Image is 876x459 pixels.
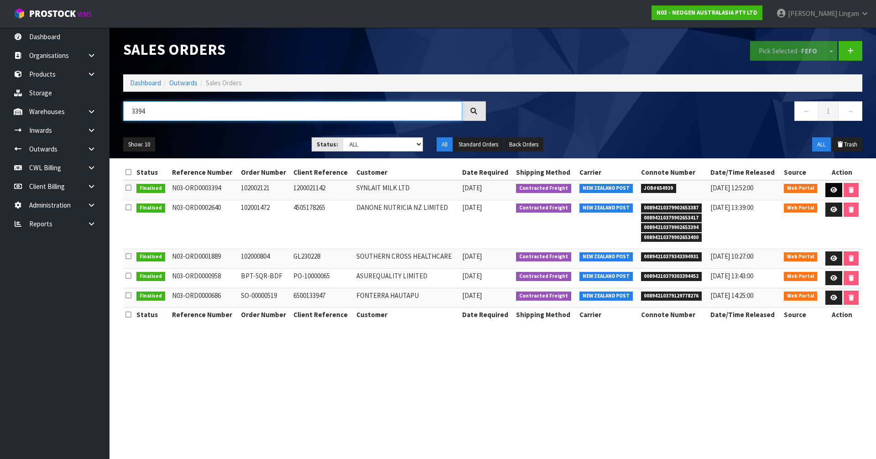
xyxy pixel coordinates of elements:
[239,180,292,200] td: 102002121
[641,252,702,261] span: 00894210379343394931
[460,308,514,322] th: Date Required
[239,288,292,308] td: SO-00000519
[206,78,242,87] span: Sales Orders
[577,308,639,322] th: Carrier
[579,203,633,213] span: NEW ZEALAND POST
[136,292,165,301] span: Finalised
[239,268,292,288] td: BPT-5QR-BDF
[818,101,839,121] a: 1
[710,203,753,212] span: [DATE] 13:39:00
[354,180,460,200] td: SYNLAIT MILK LTD
[782,308,822,322] th: Source
[14,8,25,19] img: cube-alt.png
[291,180,354,200] td: 1200021142
[579,272,633,281] span: NEW ZEALAND POST
[516,184,571,193] span: Contracted Freight
[317,141,338,148] strong: Status:
[514,308,577,322] th: Shipping Method
[291,249,354,268] td: GL230228
[136,203,165,213] span: Finalised
[460,165,514,180] th: Date Required
[29,8,76,20] span: ProStock
[516,272,571,281] span: Contracted Freight
[170,200,239,249] td: N03-ORD0002640
[639,308,709,322] th: Connote Number
[123,101,462,121] input: Search sales orders
[354,249,460,268] td: SOUTHERN CROSS HEALTHCARE
[641,214,702,223] span: 00894210379902653417
[784,184,818,193] span: Web Portal
[170,165,239,180] th: Reference Number
[500,101,862,124] nav: Page navigation
[710,252,753,261] span: [DATE] 10:27:00
[710,291,753,300] span: [DATE] 14:25:00
[136,272,165,281] span: Finalised
[750,41,826,61] button: Pick Selected -FEFO
[291,308,354,322] th: Client Reference
[462,271,482,280] span: [DATE]
[710,183,753,192] span: [DATE] 12:52:00
[784,203,818,213] span: Web Portal
[239,165,292,180] th: Order Number
[437,137,453,152] button: All
[169,78,198,87] a: Outwards
[641,272,702,281] span: 00894210379303394452
[708,308,782,322] th: Date/Time Released
[641,233,702,242] span: 00894210379902653400
[812,137,831,152] button: ALL
[710,271,753,280] span: [DATE] 13:43:00
[839,9,859,18] span: Lingam
[516,203,571,213] span: Contracted Freight
[354,308,460,322] th: Customer
[579,252,633,261] span: NEW ZEALAND POST
[291,165,354,180] th: Client Reference
[801,47,817,55] strong: FEFO
[354,268,460,288] td: ASUREQUALITY LIMITED
[136,184,165,193] span: Finalised
[784,292,818,301] span: Web Portal
[130,78,161,87] a: Dashboard
[454,137,503,152] button: Standard Orders
[794,101,819,121] a: ←
[822,165,862,180] th: Action
[788,9,837,18] span: [PERSON_NAME]
[838,101,862,121] a: →
[239,308,292,322] th: Order Number
[652,5,762,20] a: N03 - NEOGEN AUSTRALASIA PTY LTD
[123,137,155,152] button: Show: 10
[641,203,702,213] span: 00894210379902653387
[170,288,239,308] td: N03-ORD0000686
[708,165,782,180] th: Date/Time Released
[784,272,818,281] span: Web Portal
[641,223,702,232] span: 00894210379902653394
[170,249,239,268] td: N03-ORD0001889
[136,252,165,261] span: Finalised
[639,165,709,180] th: Connote Number
[354,288,460,308] td: FONTERRA HAUTAPU
[579,184,633,193] span: NEW ZEALAND POST
[504,137,543,152] button: Back Orders
[641,184,677,193] span: JOB#654939
[577,165,639,180] th: Carrier
[170,180,239,200] td: N03-ORD0003394
[134,308,169,322] th: Status
[641,292,702,301] span: 00894210379129778276
[516,292,571,301] span: Contracted Freight
[516,252,571,261] span: Contracted Freight
[784,252,818,261] span: Web Portal
[354,165,460,180] th: Customer
[239,200,292,249] td: 102001472
[514,165,577,180] th: Shipping Method
[170,308,239,322] th: Reference Number
[657,9,757,16] strong: N03 - NEOGEN AUSTRALASIA PTY LTD
[354,200,460,249] td: DANONE NUTRICIA NZ LIMITED
[291,268,354,288] td: PO-10000065
[462,183,482,192] span: [DATE]
[78,10,92,19] small: WMS
[291,288,354,308] td: 6500133947
[462,203,482,212] span: [DATE]
[579,292,633,301] span: NEW ZEALAND POST
[134,165,169,180] th: Status
[462,252,482,261] span: [DATE]
[123,41,486,58] h1: Sales Orders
